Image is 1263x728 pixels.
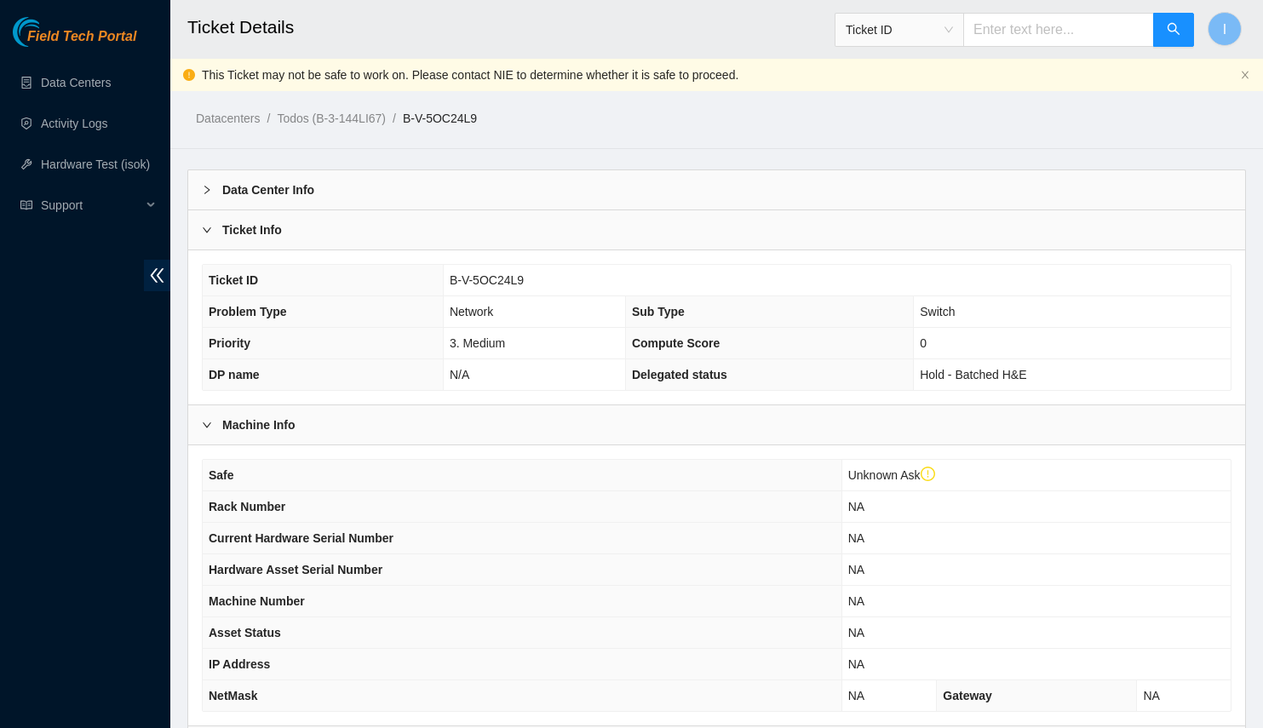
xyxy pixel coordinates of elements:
[209,563,382,576] span: Hardware Asset Serial Number
[450,273,524,287] span: B-V-5OC24L9
[1240,70,1250,80] span: close
[848,531,864,545] span: NA
[209,626,281,639] span: Asset Status
[41,158,150,171] a: Hardware Test (isok)
[209,657,270,671] span: IP Address
[20,199,32,211] span: read
[943,689,992,702] span: Gateway
[209,594,305,608] span: Machine Number
[450,368,469,381] span: N/A
[209,305,287,318] span: Problem Type
[963,13,1154,47] input: Enter text here...
[209,336,250,350] span: Priority
[848,657,864,671] span: NA
[41,76,111,89] a: Data Centers
[188,405,1245,444] div: Machine Info
[920,305,955,318] span: Switch
[848,500,864,513] span: NA
[209,500,285,513] span: Rack Number
[632,305,685,318] span: Sub Type
[848,563,864,576] span: NA
[144,260,170,291] span: double-left
[41,117,108,130] a: Activity Logs
[202,185,212,195] span: right
[41,188,141,222] span: Support
[209,689,258,702] span: NetMask
[450,305,493,318] span: Network
[848,689,864,702] span: NA
[1223,19,1226,40] span: I
[920,368,1026,381] span: Hold - Batched H&E
[1167,22,1180,38] span: search
[1208,12,1242,46] button: I
[277,112,386,125] a: Todos (B-3-144LI67)
[1143,689,1159,702] span: NA
[209,468,234,482] span: Safe
[222,221,282,239] b: Ticket Info
[846,17,953,43] span: Ticket ID
[196,112,260,125] a: Datacenters
[632,368,727,381] span: Delegated status
[27,29,136,45] span: Field Tech Portal
[13,31,136,53] a: Akamai TechnologiesField Tech Portal
[632,336,720,350] span: Compute Score
[222,416,296,434] b: Machine Info
[921,467,936,482] span: exclamation-circle
[188,170,1245,209] div: Data Center Info
[403,112,477,125] a: B-V-5OC24L9
[920,336,927,350] span: 0
[13,17,86,47] img: Akamai Technologies
[1153,13,1194,47] button: search
[848,468,935,482] span: Unknown Ask
[450,336,505,350] span: 3. Medium
[267,112,270,125] span: /
[209,273,258,287] span: Ticket ID
[188,210,1245,249] div: Ticket Info
[222,181,314,199] b: Data Center Info
[1240,70,1250,81] button: close
[209,368,260,381] span: DP name
[202,225,212,235] span: right
[848,594,864,608] span: NA
[202,420,212,430] span: right
[209,531,393,545] span: Current Hardware Serial Number
[393,112,396,125] span: /
[848,626,864,639] span: NA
